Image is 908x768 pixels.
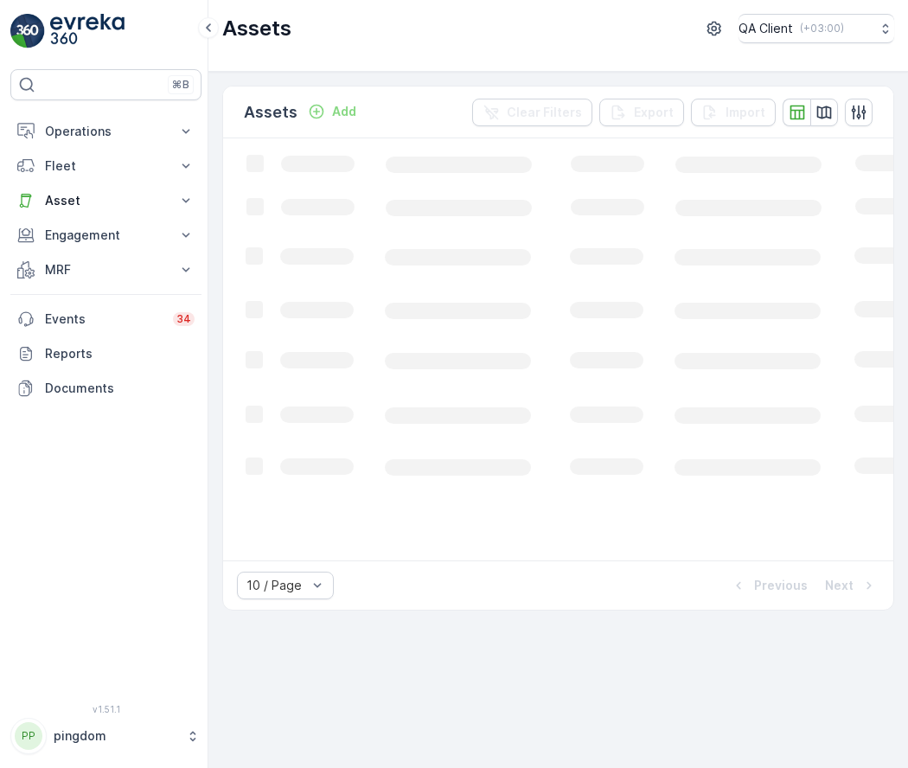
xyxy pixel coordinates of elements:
[45,380,195,397] p: Documents
[50,14,125,48] img: logo_light-DOdMpM7g.png
[10,718,201,754] button: PPpingdom
[10,704,201,714] span: v 1.51.1
[507,104,582,121] p: Clear Filters
[15,722,42,750] div: PP
[54,727,177,745] p: pingdom
[222,15,291,42] p: Assets
[10,336,201,371] a: Reports
[800,22,844,35] p: ( +03:00 )
[825,577,854,594] p: Next
[739,20,793,37] p: QA Client
[728,575,809,596] button: Previous
[10,183,201,218] button: Asset
[10,149,201,183] button: Fleet
[10,14,45,48] img: logo
[45,192,167,209] p: Asset
[754,577,808,594] p: Previous
[726,104,765,121] p: Import
[10,218,201,253] button: Engagement
[172,78,189,92] p: ⌘B
[823,575,879,596] button: Next
[10,302,201,336] a: Events34
[10,114,201,149] button: Operations
[45,310,163,328] p: Events
[10,253,201,287] button: MRF
[45,345,195,362] p: Reports
[244,100,297,125] p: Assets
[472,99,592,126] button: Clear Filters
[332,103,356,120] p: Add
[45,261,167,278] p: MRF
[45,157,167,175] p: Fleet
[10,371,201,406] a: Documents
[45,123,167,140] p: Operations
[176,312,191,326] p: 34
[599,99,684,126] button: Export
[301,101,363,122] button: Add
[691,99,776,126] button: Import
[45,227,167,244] p: Engagement
[739,14,894,43] button: QA Client(+03:00)
[634,104,674,121] p: Export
